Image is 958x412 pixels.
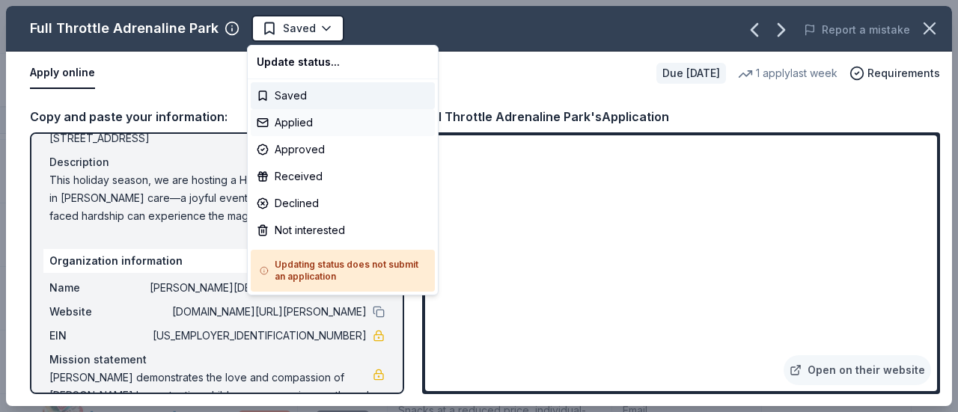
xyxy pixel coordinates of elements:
[251,109,435,136] div: Applied
[251,190,435,217] div: Declined
[251,217,435,244] div: Not interested
[251,82,435,109] div: Saved
[251,163,435,190] div: Received
[251,49,435,76] div: Update status...
[260,259,426,283] h5: Updating status does not submit an application
[251,136,435,163] div: Approved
